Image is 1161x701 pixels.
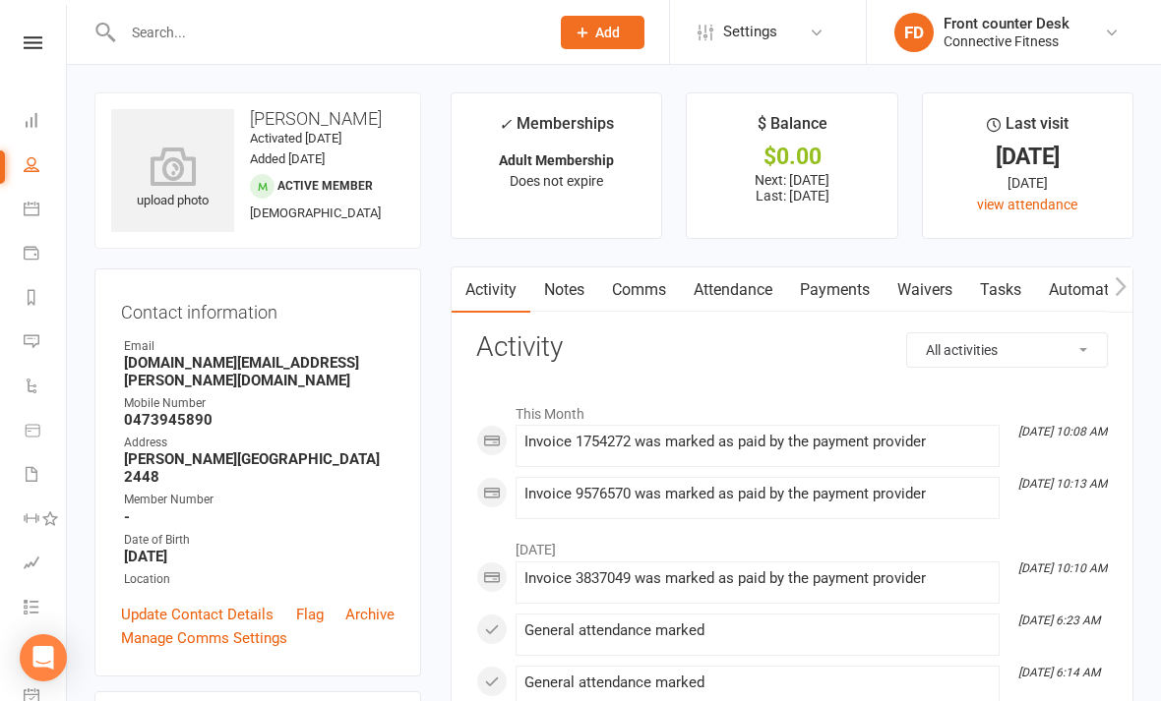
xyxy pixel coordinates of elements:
[1035,267,1152,313] a: Automations
[704,146,879,167] div: $0.00
[524,570,991,587] div: Invoice 3837049 was marked as paid by the payment provider
[894,13,934,52] div: FD
[476,529,1108,560] li: [DATE]
[977,197,1077,212] a: view attendance
[941,146,1115,167] div: [DATE]
[524,486,991,502] div: Invoice 9576570 was marked as paid by the payment provider
[24,410,68,454] a: Product Sales
[117,19,535,46] input: Search...
[124,354,395,389] strong: [DOMAIN_NAME][EMAIL_ADDRESS][PERSON_NAME][DOMAIN_NAME]
[24,543,68,587] a: Assessments
[1018,666,1100,679] i: [DATE] 6:14 AM
[111,146,234,211] div: upload photo
[476,332,1108,363] h3: Activity
[524,674,991,691] div: General attendance marked
[345,603,395,626] a: Archive
[884,267,966,313] a: Waivers
[250,205,381,220] span: [DEMOGRAPHIC_DATA]
[944,32,1069,50] div: Connective Fitness
[561,16,644,49] button: Add
[1018,613,1100,627] i: [DATE] 6:23 AM
[524,434,991,450] div: Invoice 1754272 was marked as paid by the payment provider
[595,25,620,40] span: Add
[121,626,287,650] a: Manage Comms Settings
[499,111,614,147] div: Memberships
[941,172,1115,194] div: [DATE]
[987,111,1069,146] div: Last visit
[786,267,884,313] a: Payments
[598,267,680,313] a: Comms
[758,111,827,146] div: $ Balance
[499,115,512,134] i: ✓
[704,172,879,204] p: Next: [DATE] Last: [DATE]
[124,508,395,526] strong: -
[944,15,1069,32] div: Front counter Desk
[20,634,67,681] div: Open Intercom Messenger
[250,131,341,146] time: Activated [DATE]
[1018,425,1107,438] i: [DATE] 10:08 AM
[250,151,325,166] time: Added [DATE]
[124,450,395,486] strong: [PERSON_NAME][GEOGRAPHIC_DATA] 2448
[124,570,395,589] div: Location
[121,295,395,322] h3: Contact information
[124,491,395,509] div: Member Number
[24,277,68,321] a: Reports
[296,603,324,626] a: Flag
[121,603,274,626] a: Update Contact Details
[24,100,68,145] a: Dashboard
[24,189,68,233] a: Calendar
[1018,477,1107,491] i: [DATE] 10:13 AM
[124,531,395,550] div: Date of Birth
[499,152,614,168] strong: Adult Membership
[680,267,786,313] a: Attendance
[124,548,395,565] strong: [DATE]
[124,411,395,429] strong: 0473945890
[124,337,395,356] div: Email
[510,173,603,189] span: Does not expire
[24,631,68,675] a: What's New
[1018,561,1107,575] i: [DATE] 10:10 AM
[524,622,991,639] div: General attendance marked
[124,394,395,413] div: Mobile Number
[966,267,1035,313] a: Tasks
[452,267,530,313] a: Activity
[124,434,395,452] div: Address
[24,145,68,189] a: People
[24,233,68,277] a: Payments
[111,109,404,129] h3: [PERSON_NAME]
[723,10,777,54] span: Settings
[530,267,598,313] a: Notes
[476,393,1108,425] li: This Month
[277,179,373,193] span: Active member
